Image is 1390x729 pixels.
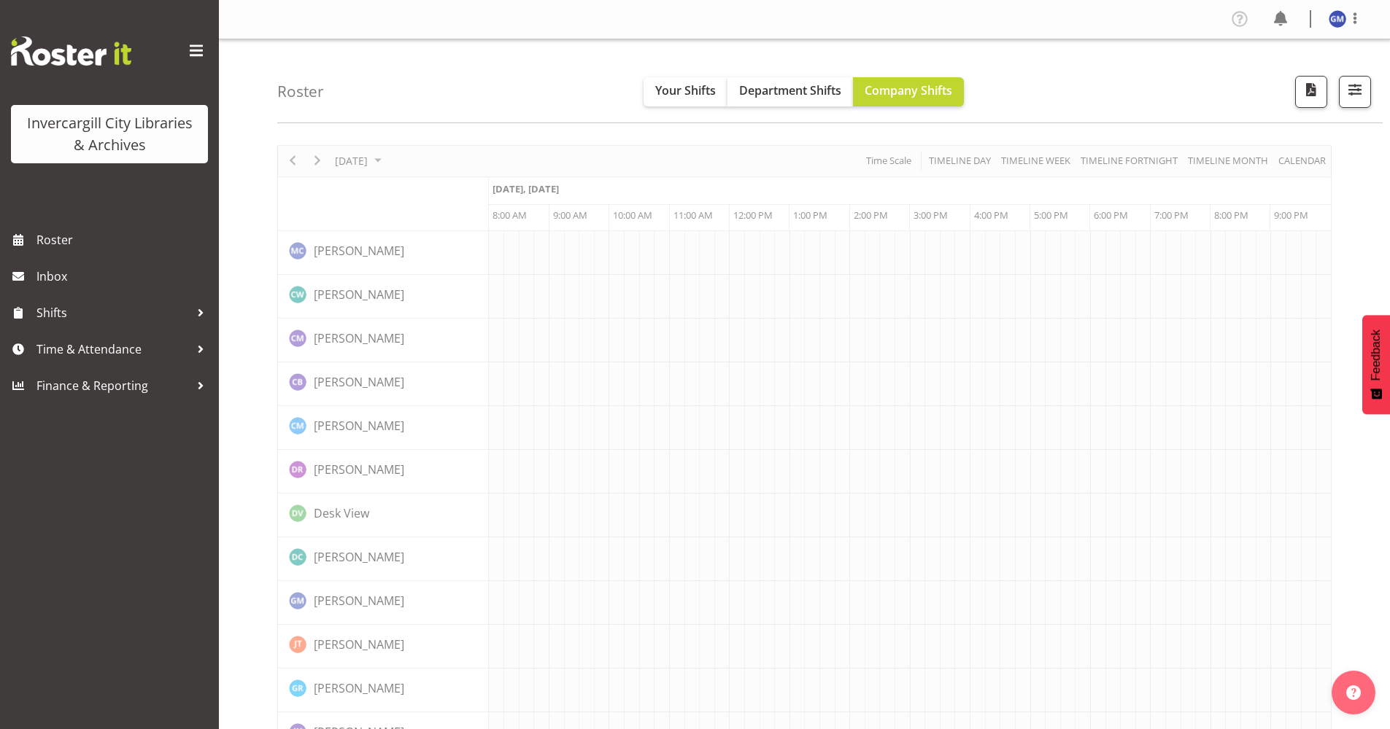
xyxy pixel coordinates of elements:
span: Shifts [36,302,190,324]
span: Finance & Reporting [36,375,190,397]
span: Department Shifts [739,82,841,98]
button: Department Shifts [727,77,853,106]
img: help-xxl-2.png [1346,685,1361,700]
span: Your Shifts [655,82,716,98]
span: Time & Attendance [36,338,190,360]
span: Company Shifts [865,82,952,98]
button: Filter Shifts [1339,76,1371,108]
button: Download a PDF of the roster for the current day [1295,76,1327,108]
span: Inbox [36,265,212,287]
span: Roster [36,229,212,251]
div: Invercargill City Libraries & Archives [26,112,193,156]
img: gabriel-mckay-smith11662.jpg [1329,10,1346,28]
button: Company Shifts [853,77,964,106]
h4: Roster [277,83,324,100]
button: Your Shifts [644,77,727,106]
span: Feedback [1370,330,1383,381]
button: Feedback - Show survey [1362,315,1390,414]
img: Rosterit website logo [11,36,131,66]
